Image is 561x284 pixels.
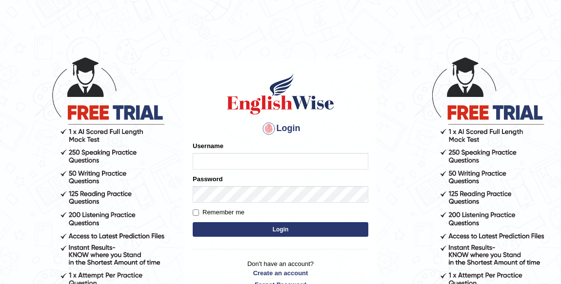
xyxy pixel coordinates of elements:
a: Create an account [193,268,368,278]
h4: Login [193,121,368,136]
label: Password [193,174,222,184]
input: Remember me [193,209,199,216]
img: Logo of English Wise sign in for intelligent practice with AI [225,72,336,116]
label: Remember me [193,208,244,217]
button: Login [193,222,368,237]
label: Username [193,141,223,151]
